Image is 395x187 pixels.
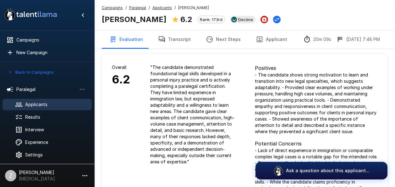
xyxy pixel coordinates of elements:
[255,72,378,135] p: - The candidate shows strong motivation to learn and transition into new legal specialties, which...
[231,17,237,22] img: ukg_logo.jpeg
[152,5,172,10] u: Applicants
[125,5,127,11] span: /
[102,15,167,24] b: [PERSON_NAME]
[198,31,248,48] button: Next Steps
[151,31,198,48] button: Transcript
[336,36,380,43] div: The date and time when the interview was completed
[236,17,255,22] span: Decline
[255,64,378,72] p: Positives
[129,5,146,10] u: Paralegal
[230,16,255,23] div: View profile in UKG
[180,15,192,24] b: 6.2
[346,36,380,42] p: [DATE] 7:48 PM
[112,64,130,71] p: Overall
[178,5,209,11] span: [PERSON_NAME]
[198,17,225,22] span: Rank: 173rd
[303,36,331,43] div: The time between starting and completing the interview
[273,16,281,23] button: Change Stage
[255,162,387,179] button: Ask a question about this applicant...
[174,5,176,11] span: /
[102,31,151,48] button: Evaluation
[150,64,235,165] p: " The candidate demonstrated foundational legal skills developed in a personal injury practice an...
[149,5,150,11] span: /
[248,31,295,48] button: Applicant
[112,71,130,89] h6: 6.2
[313,36,331,42] p: 20m 09s
[102,5,123,10] u: Campaigns
[255,140,378,147] p: Potential Concerns
[286,167,370,174] p: Ask a question about this applicant...
[273,166,283,176] img: logo_glasses@2x.png
[261,16,268,23] button: Archive Applicant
